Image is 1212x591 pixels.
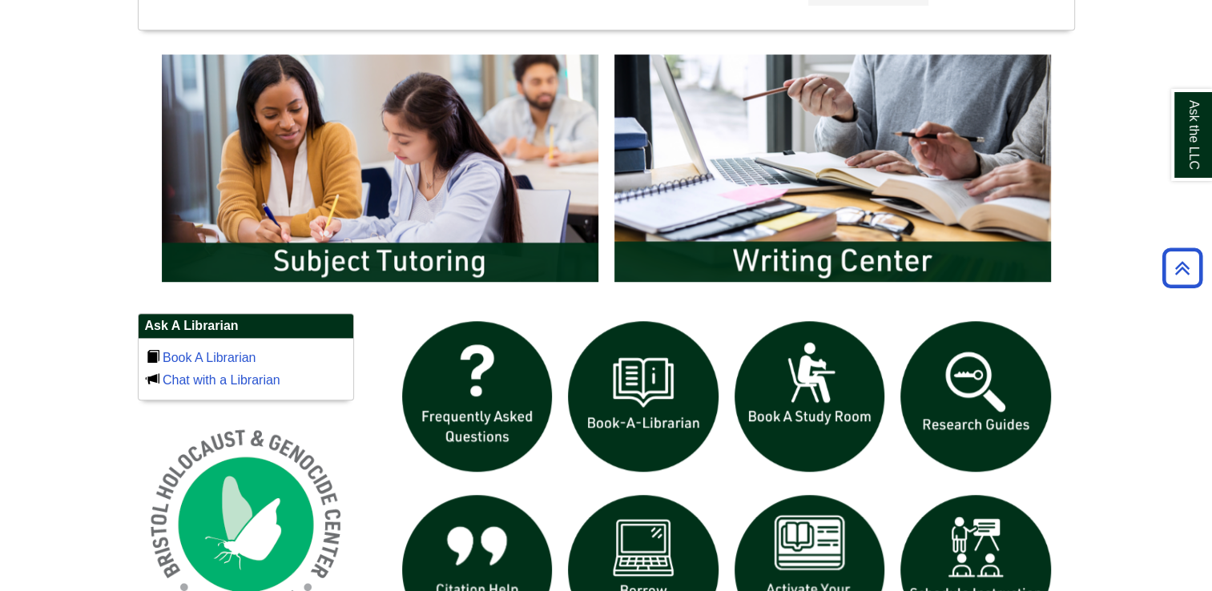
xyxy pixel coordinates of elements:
[163,373,280,387] a: Chat with a Librarian
[606,46,1059,290] img: Writing Center Information
[154,46,606,290] img: Subject Tutoring Information
[560,313,727,480] img: Book a Librarian icon links to book a librarian web page
[154,46,1059,297] div: slideshow
[163,351,256,364] a: Book A Librarian
[1157,257,1208,279] a: Back to Top
[394,313,561,480] img: frequently asked questions
[139,314,353,339] h2: Ask A Librarian
[892,313,1059,480] img: Research Guides icon links to research guides web page
[727,313,893,480] img: book a study room icon links to book a study room web page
